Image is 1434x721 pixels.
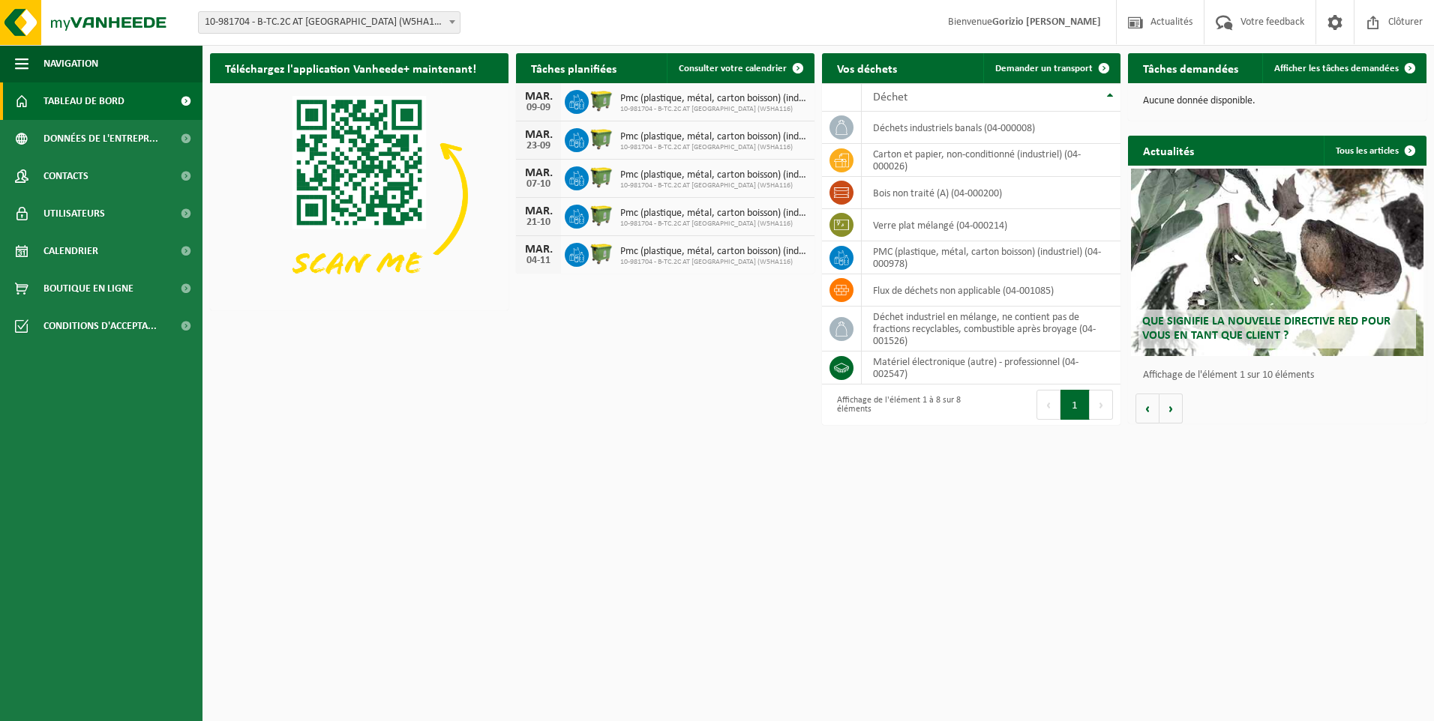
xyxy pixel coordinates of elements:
td: verre plat mélangé (04-000214) [862,209,1120,241]
div: 04-11 [523,256,553,266]
span: 10-981704 - B-TC.2C AT CHARLEROI (W5HA116) - MARCINELLE [198,11,460,34]
span: Consulter votre calendrier [679,64,787,73]
button: Next [1090,390,1113,420]
h2: Actualités [1128,136,1209,165]
img: WB-1100-HPE-GN-50 [589,164,614,190]
span: 10-981704 - B-TC.2C AT [GEOGRAPHIC_DATA] (W5HA116) [620,105,807,114]
span: Tableau de bord [43,82,124,120]
span: Déchet [873,91,907,103]
span: Utilisateurs [43,195,105,232]
div: 23-09 [523,141,553,151]
div: 07-10 [523,179,553,190]
span: 10-981704 - B-TC.2C AT [GEOGRAPHIC_DATA] (W5HA116) [620,143,807,152]
p: Aucune donnée disponible. [1143,96,1411,106]
h2: Tâches demandées [1128,53,1253,82]
span: Calendrier [43,232,98,270]
span: Pmc (plastique, métal, carton boisson) (industriel) [620,93,807,105]
span: Contacts [43,157,88,195]
h2: Vos déchets [822,53,912,82]
img: Download de VHEPlus App [210,83,508,307]
img: WB-1100-HPE-GN-50 [589,202,614,228]
span: 10-981704 - B-TC.2C AT CHARLEROI (W5HA116) - MARCINELLE [199,12,460,33]
p: Affichage de l'élément 1 sur 10 éléments [1143,370,1419,381]
div: MAR. [523,129,553,141]
span: Pmc (plastique, métal, carton boisson) (industriel) [620,131,807,143]
span: Demander un transport [995,64,1093,73]
span: 10-981704 - B-TC.2C AT [GEOGRAPHIC_DATA] (W5HA116) [620,181,807,190]
span: Navigation [43,45,98,82]
div: 09-09 [523,103,553,113]
span: 10-981704 - B-TC.2C AT [GEOGRAPHIC_DATA] (W5HA116) [620,258,807,267]
div: 21-10 [523,217,553,228]
a: Afficher les tâches demandées [1262,53,1425,83]
button: Vorige [1135,393,1159,423]
td: déchet industriel en mélange, ne contient pas de fractions recyclables, combustible après broyage... [862,307,1120,352]
h2: Téléchargez l'application Vanheede+ maintenant! [210,53,491,82]
span: Boutique en ligne [43,270,133,307]
a: Demander un transport [983,53,1119,83]
button: Volgende [1159,393,1183,423]
span: 10-981704 - B-TC.2C AT [GEOGRAPHIC_DATA] (W5HA116) [620,220,807,229]
button: 1 [1060,390,1090,420]
td: déchets industriels banals (04-000008) [862,112,1120,144]
span: Que signifie la nouvelle directive RED pour vous en tant que client ? [1142,316,1390,342]
img: WB-1100-HPE-GN-50 [589,126,614,151]
h2: Tâches planifiées [516,53,631,82]
div: MAR. [523,91,553,103]
a: Tous les articles [1324,136,1425,166]
strong: Gorizio [PERSON_NAME] [992,16,1101,28]
span: Pmc (plastique, métal, carton boisson) (industriel) [620,208,807,220]
td: matériel électronique (autre) - professionnel (04-002547) [862,352,1120,384]
button: Previous [1036,390,1060,420]
a: Que signifie la nouvelle directive RED pour vous en tant que client ? [1131,169,1423,356]
div: MAR. [523,205,553,217]
td: bois non traité (A) (04-000200) [862,177,1120,209]
span: Pmc (plastique, métal, carton boisson) (industriel) [620,246,807,258]
span: Conditions d'accepta... [43,307,157,345]
img: WB-1100-HPE-GN-50 [589,88,614,113]
td: carton et papier, non-conditionné (industriel) (04-000026) [862,144,1120,177]
a: Consulter votre calendrier [667,53,813,83]
div: MAR. [523,167,553,179]
span: Pmc (plastique, métal, carton boisson) (industriel) [620,169,807,181]
td: PMC (plastique, métal, carton boisson) (industriel) (04-000978) [862,241,1120,274]
span: Afficher les tâches demandées [1274,64,1399,73]
div: MAR. [523,244,553,256]
div: Affichage de l'élément 1 à 8 sur 8 éléments [829,388,964,421]
span: Données de l'entrepr... [43,120,158,157]
img: WB-1100-HPE-GN-50 [589,241,614,266]
td: flux de déchets non applicable (04-001085) [862,274,1120,307]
